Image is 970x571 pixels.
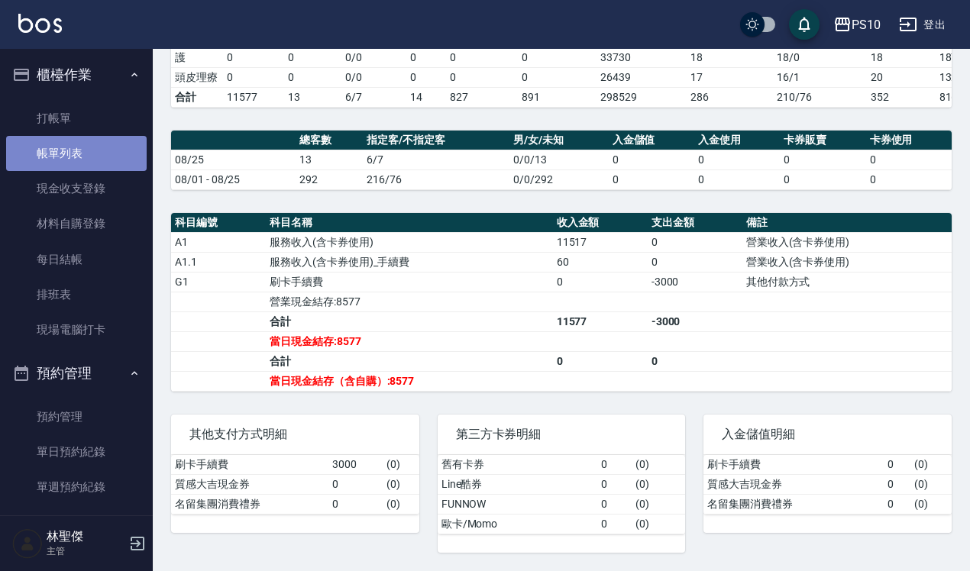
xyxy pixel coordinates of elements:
td: 服務收入(含卡券使用)_手續費 [266,252,553,272]
td: 質感大吉現金券 [703,474,884,494]
th: 科目編號 [171,213,266,233]
td: 13 [284,87,342,107]
th: 支出金額 [648,213,742,233]
th: 卡券使用 [866,131,952,150]
td: 0 [284,47,342,67]
td: 18 [687,47,774,67]
td: 216/76 [363,169,509,189]
td: 292 [296,169,364,189]
th: 科目名稱 [266,213,553,233]
td: 3000 [328,455,383,475]
th: 總客數 [296,131,364,150]
td: 11577 [223,87,284,107]
td: 0 [406,47,446,67]
td: 刷卡手續費 [171,455,328,475]
button: 報表及分析 [6,511,147,551]
button: 櫃檯作業 [6,55,147,95]
table: a dense table [438,455,686,534]
td: 0 [553,351,648,371]
td: 0 [446,67,518,87]
td: 0 [597,494,632,514]
td: 服務收入(含卡券使用) [266,232,553,252]
a: 打帳單 [6,101,147,136]
td: ( 0 ) [632,455,685,475]
td: 17 [687,67,774,87]
h5: 林聖傑 [47,529,124,544]
td: ( 0 ) [383,494,419,514]
td: 當日現金結存:8577 [266,331,553,351]
th: 收入金額 [553,213,648,233]
td: 0 [866,150,952,169]
td: 0 [780,150,865,169]
td: 08/01 - 08/25 [171,169,296,189]
td: 0 [609,169,694,189]
p: 主管 [47,544,124,558]
td: 0 [648,232,742,252]
td: 0 [648,351,742,371]
td: 護 [171,47,223,67]
td: 0 [694,169,780,189]
td: 0 [328,494,383,514]
td: 歐卡/Momo [438,514,598,534]
a: 帳單列表 [6,136,147,171]
td: Line酷券 [438,474,598,494]
a: 單週預約紀錄 [6,469,147,505]
th: 備註 [742,213,952,233]
td: 0 [446,47,518,67]
td: 352 [867,87,936,107]
td: 891 [518,87,597,107]
th: 卡券販賣 [780,131,865,150]
td: 0 [884,494,910,514]
td: 0/0/292 [509,169,608,189]
td: 18 / 0 [773,47,867,67]
td: 0 [597,455,632,475]
div: PS10 [852,15,881,34]
table: a dense table [703,455,952,515]
th: 指定客/不指定客 [363,131,509,150]
td: 當日現金結存（含自購）:8577 [266,371,553,391]
td: ( 0 ) [632,494,685,514]
td: G1 [171,272,266,292]
td: 210/76 [773,87,867,107]
td: 08/25 [171,150,296,169]
a: 材料自購登錄 [6,206,147,241]
a: 現金收支登錄 [6,171,147,206]
img: Person [12,528,43,559]
td: ( 0 ) [383,474,419,494]
td: 6/7 [363,150,509,169]
table: a dense table [171,131,952,190]
img: Logo [18,14,62,33]
button: PS10 [827,9,887,40]
td: 827 [446,87,518,107]
td: 0 [694,150,780,169]
td: 合計 [171,87,223,107]
td: ( 0 ) [632,474,685,494]
td: -3000 [648,272,742,292]
td: 刷卡手續費 [266,272,553,292]
button: 預約管理 [6,353,147,393]
a: 排班表 [6,277,147,312]
td: ( 0 ) [910,494,952,514]
td: 0 [406,67,446,87]
a: 預約管理 [6,399,147,434]
td: 298529 [597,87,687,107]
td: 286 [687,87,774,107]
td: 6/7 [341,87,406,107]
span: 入金儲值明細 [722,427,933,442]
td: 0 [328,474,383,494]
td: 16 / 1 [773,67,867,87]
button: save [789,9,820,40]
td: 頭皮理療 [171,67,223,87]
td: 刷卡手續費 [703,455,884,475]
td: 其他付款方式 [742,272,952,292]
table: a dense table [171,213,952,392]
td: 0 / 0 [341,67,406,87]
th: 入金使用 [694,131,780,150]
td: 合計 [266,351,553,371]
td: 0 [884,474,910,494]
th: 入金儲值 [609,131,694,150]
td: FUNNOW [438,494,598,514]
td: -3000 [648,311,742,331]
td: 0 [518,47,597,67]
td: 0 [780,169,865,189]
